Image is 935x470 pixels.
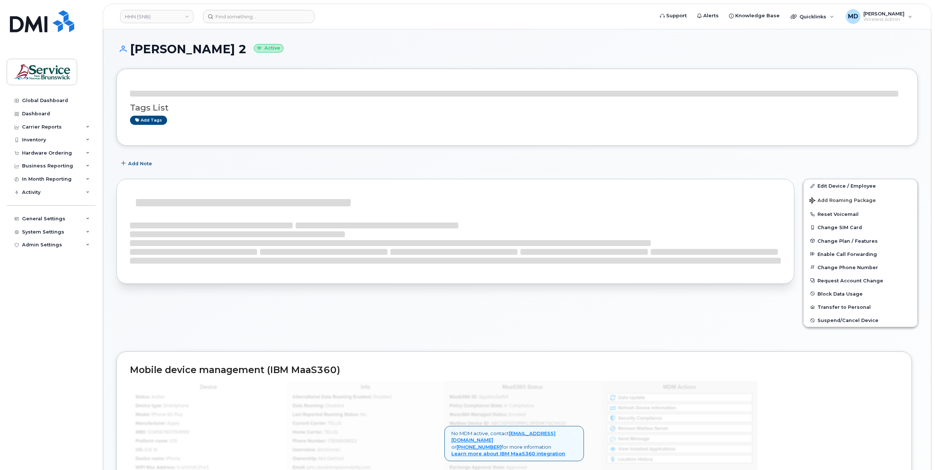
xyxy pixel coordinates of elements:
[817,318,878,323] span: Suspend/Cancel Device
[254,44,284,53] small: Active
[456,444,502,450] a: [PHONE_NUMBER]
[804,274,917,287] button: Request Account Change
[804,207,917,221] button: Reset Voicemail
[804,179,917,192] a: Edit Device / Employee
[809,198,876,205] span: Add Roaming Package
[574,429,577,436] span: ×
[804,300,917,314] button: Transfer to Personal
[817,251,877,257] span: Enable Call Forwarding
[804,221,917,234] button: Change SIM Card
[574,430,577,435] a: Close
[451,430,556,443] a: [EMAIL_ADDRESS][DOMAIN_NAME]
[804,234,917,247] button: Change Plan / Features
[116,43,918,55] h1: [PERSON_NAME] 2
[804,261,917,274] button: Change Phone Number
[116,157,158,170] button: Add Note
[804,287,917,300] button: Block Data Usage
[130,103,904,112] h3: Tags List
[817,238,878,243] span: Change Plan / Features
[804,314,917,327] button: Suspend/Cancel Device
[128,160,152,167] span: Add Note
[130,365,898,375] h2: Mobile device management (IBM MaaS360)
[444,426,584,461] div: No MDM active, contact or for more information
[451,451,565,456] a: Learn more about IBM MaaS360 integration
[804,192,917,207] button: Add Roaming Package
[804,247,917,261] button: Enable Call Forwarding
[130,116,167,125] a: Add tags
